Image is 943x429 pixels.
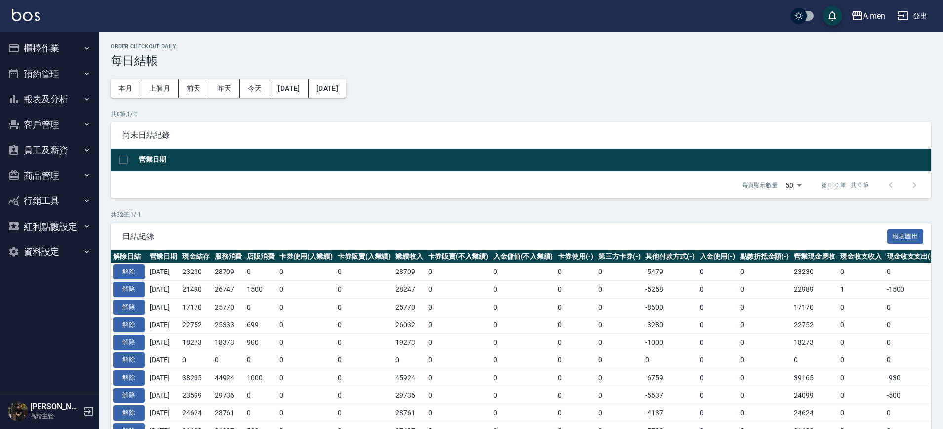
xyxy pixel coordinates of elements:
[8,401,28,421] img: Person
[596,334,643,351] td: 0
[426,250,491,263] th: 卡券販賣(不入業績)
[180,316,212,334] td: 22752
[791,263,838,281] td: 23230
[838,404,884,422] td: 0
[113,335,145,350] button: 解除
[697,281,738,299] td: 0
[335,369,393,387] td: 0
[838,298,884,316] td: 0
[111,79,141,98] button: 本月
[111,54,931,68] h3: 每日結帳
[212,334,245,351] td: 18373
[212,369,245,387] td: 44924
[643,351,697,369] td: 0
[426,404,491,422] td: 0
[491,334,556,351] td: 0
[491,351,556,369] td: 0
[270,79,308,98] button: [DATE]
[180,250,212,263] th: 現金結存
[838,281,884,299] td: 1
[180,263,212,281] td: 23230
[113,388,145,403] button: 解除
[393,316,426,334] td: 26032
[277,316,335,334] td: 0
[393,404,426,422] td: 28761
[147,298,180,316] td: [DATE]
[113,352,145,368] button: 解除
[113,370,145,386] button: 解除
[4,188,95,214] button: 行銷工具
[277,334,335,351] td: 0
[147,387,180,404] td: [DATE]
[887,229,924,244] button: 報表匯出
[393,281,426,299] td: 28247
[212,387,245,404] td: 29736
[697,250,738,263] th: 入金使用(-)
[141,79,179,98] button: 上個月
[555,351,596,369] td: 0
[277,351,335,369] td: 0
[791,298,838,316] td: 17170
[643,404,697,422] td: -4137
[244,404,277,422] td: 0
[491,316,556,334] td: 0
[491,281,556,299] td: 0
[335,250,393,263] th: 卡券販賣(入業績)
[596,263,643,281] td: 0
[596,369,643,387] td: 0
[212,298,245,316] td: 25770
[426,334,491,351] td: 0
[596,281,643,299] td: 0
[113,405,145,421] button: 解除
[4,61,95,87] button: 預約管理
[847,6,889,26] button: A men
[821,181,869,190] p: 第 0–0 筆 共 0 筆
[335,387,393,404] td: 0
[884,298,939,316] td: 0
[113,300,145,315] button: 解除
[838,351,884,369] td: 0
[180,387,212,404] td: 23599
[244,316,277,334] td: 699
[893,7,931,25] button: 登出
[244,351,277,369] td: 0
[179,79,209,98] button: 前天
[555,404,596,422] td: 0
[555,281,596,299] td: 0
[277,404,335,422] td: 0
[596,316,643,334] td: 0
[426,281,491,299] td: 0
[697,316,738,334] td: 0
[147,250,180,263] th: 營業日期
[30,402,80,412] h5: [PERSON_NAME]
[147,281,180,299] td: [DATE]
[887,231,924,240] a: 報表匯出
[791,387,838,404] td: 24099
[823,6,842,26] button: save
[180,298,212,316] td: 17170
[147,316,180,334] td: [DATE]
[212,281,245,299] td: 26747
[491,404,556,422] td: 0
[4,86,95,112] button: 報表及分析
[147,334,180,351] td: [DATE]
[791,351,838,369] td: 0
[335,316,393,334] td: 0
[12,9,40,21] img: Logo
[277,387,335,404] td: 0
[643,334,697,351] td: -1000
[884,316,939,334] td: 0
[555,334,596,351] td: 0
[491,250,556,263] th: 入金儲值(不入業績)
[4,112,95,138] button: 客戶管理
[244,334,277,351] td: 900
[212,263,245,281] td: 28709
[147,369,180,387] td: [DATE]
[742,181,778,190] p: 每頁顯示數量
[491,387,556,404] td: 0
[335,334,393,351] td: 0
[555,316,596,334] td: 0
[277,281,335,299] td: 0
[738,334,792,351] td: 0
[111,43,931,50] h2: Order checkout daily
